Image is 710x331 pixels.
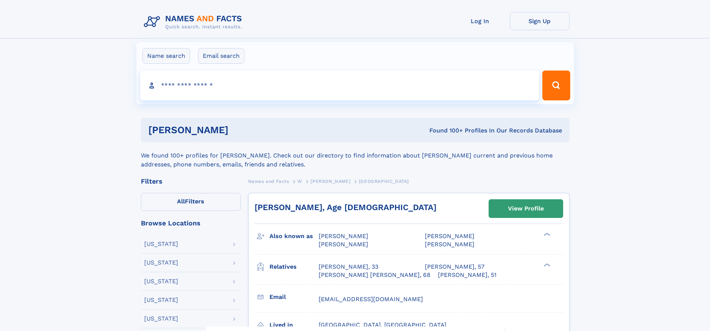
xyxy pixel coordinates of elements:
[510,12,569,30] a: Sign Up
[438,271,496,279] a: [PERSON_NAME], 51
[144,278,178,284] div: [US_STATE]
[141,178,241,185] div: Filters
[141,220,241,227] div: Browse Locations
[329,127,562,135] div: Found 100+ Profiles In Our Records Database
[269,260,319,273] h3: Relatives
[144,297,178,303] div: [US_STATE]
[297,179,302,184] span: W
[140,71,539,100] input: search input
[141,12,248,32] img: Logo Names and Facts
[489,200,563,218] a: View Profile
[141,193,241,211] label: Filters
[319,296,423,303] span: [EMAIL_ADDRESS][DOMAIN_NAME]
[144,316,178,322] div: [US_STATE]
[269,230,319,243] h3: Also known as
[310,179,350,184] span: [PERSON_NAME]
[359,179,409,184] span: [GEOGRAPHIC_DATA]
[297,177,302,186] a: W
[310,177,350,186] a: [PERSON_NAME]
[542,71,570,100] button: Search Button
[319,271,430,279] a: [PERSON_NAME] [PERSON_NAME], 68
[542,232,551,237] div: ❯
[269,291,319,303] h3: Email
[425,263,485,271] a: [PERSON_NAME], 57
[248,177,289,186] a: Names and Facts
[450,12,510,30] a: Log In
[319,241,368,248] span: [PERSON_NAME]
[542,262,551,267] div: ❯
[425,232,474,240] span: [PERSON_NAME]
[177,198,185,205] span: All
[319,232,368,240] span: [PERSON_NAME]
[148,125,329,135] h1: [PERSON_NAME]
[198,48,244,64] label: Email search
[508,200,544,217] div: View Profile
[255,203,436,212] a: [PERSON_NAME], Age [DEMOGRAPHIC_DATA]
[141,142,569,169] div: We found 100+ profiles for [PERSON_NAME]. Check out our directory to find information about [PERS...
[425,241,474,248] span: [PERSON_NAME]
[319,321,446,328] span: [GEOGRAPHIC_DATA], [GEOGRAPHIC_DATA]
[142,48,190,64] label: Name search
[319,263,378,271] a: [PERSON_NAME], 33
[144,241,178,247] div: [US_STATE]
[144,260,178,266] div: [US_STATE]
